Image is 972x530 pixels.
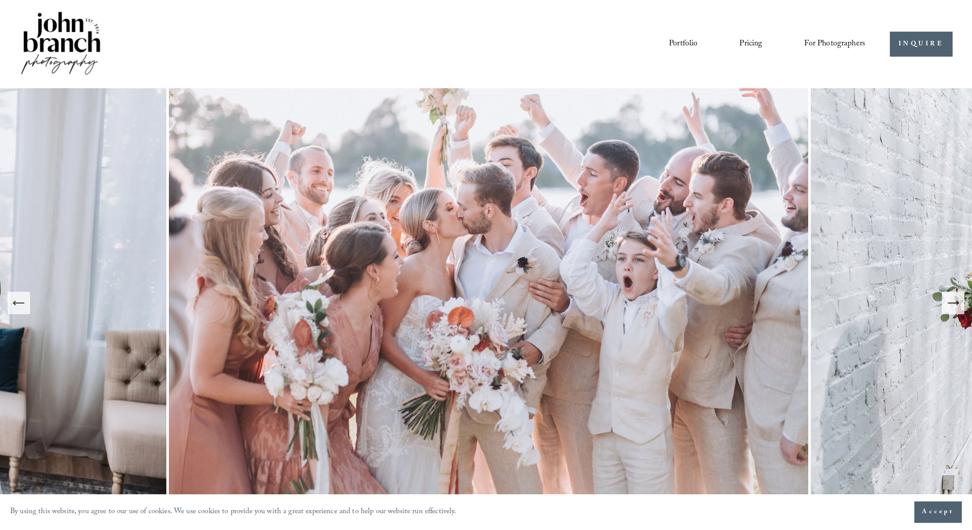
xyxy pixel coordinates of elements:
button: Previous Slide [8,292,30,314]
button: Next Slide [942,292,964,314]
a: folder dropdown [804,35,865,53]
a: Portfolio [669,35,697,53]
a: Pricing [739,35,762,53]
img: A wedding party celebrating outdoors, featuring a bride and groom kissing amidst cheering bridesm... [166,88,811,518]
button: Accept [914,501,962,523]
span: For Photographers [804,36,865,52]
img: John Branch IV Photography [19,10,102,79]
a: INQUIRE [890,32,953,57]
p: By using this website, you agree to our use of cookies. We use cookies to provide you with a grea... [10,505,457,520]
span: Accept [922,507,954,517]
